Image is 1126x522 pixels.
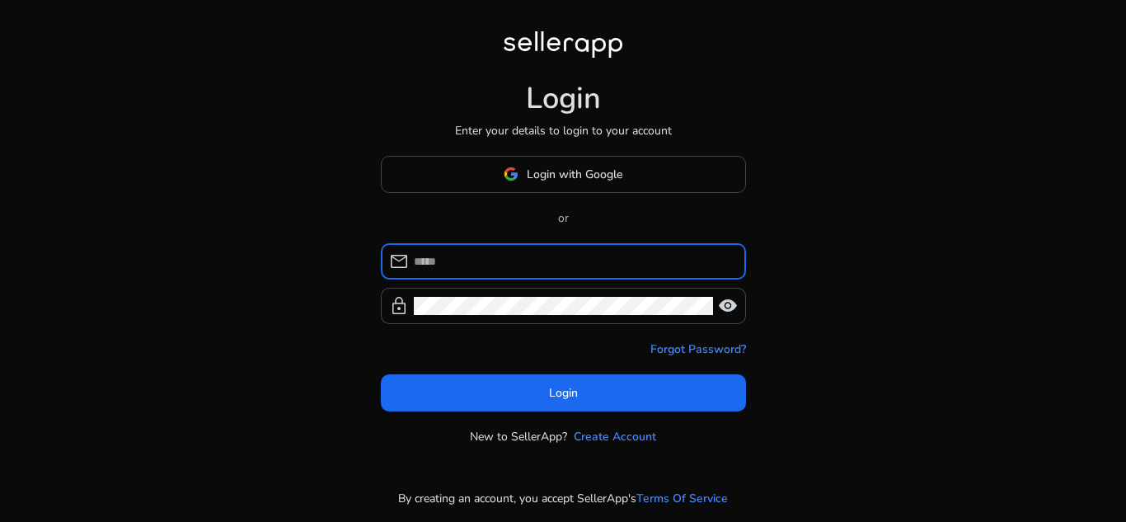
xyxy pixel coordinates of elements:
[636,490,728,507] a: Terms Of Service
[718,296,738,316] span: visibility
[381,156,746,193] button: Login with Google
[504,167,518,181] img: google-logo.svg
[381,374,746,411] button: Login
[527,166,622,183] span: Login with Google
[650,341,746,358] a: Forgot Password?
[470,428,567,445] p: New to SellerApp?
[574,428,656,445] a: Create Account
[381,209,746,227] p: or
[389,296,409,316] span: lock
[549,384,578,402] span: Login
[389,252,409,271] span: mail
[455,122,672,139] p: Enter your details to login to your account
[526,81,601,116] h1: Login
